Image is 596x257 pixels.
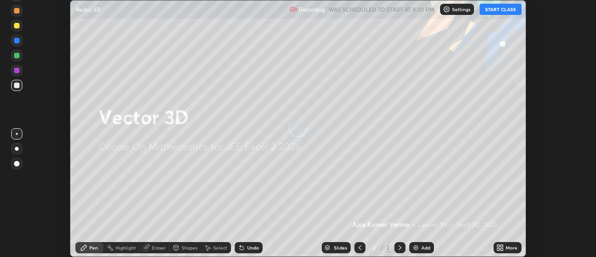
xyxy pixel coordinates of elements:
div: Highlight [115,245,136,250]
div: / [380,245,383,250]
div: 2 [369,245,379,250]
div: Shapes [182,245,197,250]
div: 2 [385,243,391,252]
div: More [506,245,517,250]
img: add-slide-button [412,244,420,251]
img: class-settings-icons [443,6,450,13]
p: Settings [452,7,470,12]
div: Select [213,245,227,250]
p: Vector 3D [75,6,101,13]
div: Pen [89,245,98,250]
div: Undo [247,245,259,250]
img: recording.375f2c34.svg [290,6,297,13]
p: Recording [299,6,325,13]
div: Add [421,245,430,250]
button: START CLASS [480,4,521,15]
h5: WAS SCHEDULED TO START AT 4:30 PM [329,5,434,14]
div: Eraser [152,245,166,250]
div: Slides [334,245,347,250]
